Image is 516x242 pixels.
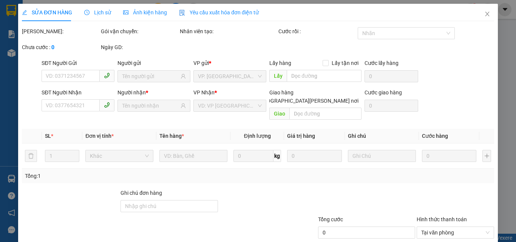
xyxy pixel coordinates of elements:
[122,72,179,80] input: Tên người gửi
[45,133,51,139] span: SL
[101,27,178,35] div: Gói vận chuyển:
[84,10,90,15] span: clock-circle
[22,10,27,15] span: edit
[269,60,291,66] span: Lấy hàng
[25,150,37,162] button: delete
[25,172,200,180] div: Tổng: 1
[421,227,490,238] span: Tại văn phòng
[364,70,418,82] input: Cước lấy hàng
[364,89,402,96] label: Cước giao hàng
[348,150,416,162] input: Ghi Chú
[84,9,111,15] span: Lịch sử
[269,89,294,96] span: Giao hàng
[477,4,498,25] button: Close
[345,129,419,143] th: Ghi chú
[123,10,128,15] span: picture
[422,150,476,162] input: 0
[287,70,361,82] input: Dọc đường
[117,88,190,97] div: Người nhận
[123,9,167,15] span: Ảnh kiện hàng
[287,133,315,139] span: Giá trị hàng
[121,200,218,212] input: Ghi chú đơn hàng
[121,190,162,196] label: Ghi chú đơn hàng
[181,103,186,108] span: user
[364,100,418,112] input: Cước giao hàng
[179,10,185,16] img: icon
[22,9,72,15] span: SỬA ĐƠN HÀNG
[417,216,467,222] label: Hình thức thanh toán
[328,59,361,67] span: Lấy tận nơi
[193,59,266,67] div: VP gửi
[159,133,184,139] span: Tên hàng
[180,27,277,35] div: Nhân viên tạo:
[244,133,270,139] span: Định lượng
[85,133,114,139] span: Đơn vị tính
[278,27,356,35] div: Cước rồi :
[42,59,114,67] div: SĐT Người Gửi
[289,108,361,120] input: Dọc đường
[22,43,99,51] div: Chưa cước :
[273,150,281,162] span: kg
[101,43,178,51] div: Ngày GD:
[51,44,54,50] b: 0
[193,89,215,96] span: VP Nhận
[484,11,490,17] span: close
[122,102,179,110] input: Tên người nhận
[104,72,110,79] span: phone
[179,9,259,15] span: Yêu cầu xuất hóa đơn điện tử
[255,97,361,105] span: [GEOGRAPHIC_DATA][PERSON_NAME] nơi
[42,88,114,97] div: SĐT Người Nhận
[198,71,262,82] span: VP. Đồng Phước
[104,102,110,108] span: phone
[269,70,287,82] span: Lấy
[364,60,398,66] label: Cước lấy hàng
[318,216,343,222] span: Tổng cước
[269,108,289,120] span: Giao
[90,150,149,162] span: Khác
[181,74,186,79] span: user
[117,59,190,67] div: Người gửi
[22,27,99,35] div: [PERSON_NAME]:
[287,150,341,162] input: 0
[482,150,491,162] button: plus
[422,133,448,139] span: Cước hàng
[159,150,227,162] input: VD: Bàn, Ghế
